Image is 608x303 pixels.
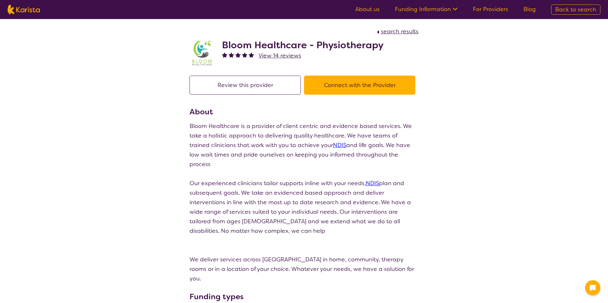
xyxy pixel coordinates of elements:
img: fullstar [235,52,241,57]
span: search results [381,28,418,35]
a: For Providers [473,5,508,13]
img: fullstar [229,52,234,57]
button: Connect with the Provider [304,76,415,95]
h3: Funding types [190,291,418,302]
h3: About [190,106,418,118]
a: Back to search [551,4,600,15]
span: Back to search [555,6,596,13]
a: search results [375,28,418,35]
p: Bloom Healthcare is a provider of client centric and evidence based services. We take a holistic ... [190,121,418,169]
img: fullstar [249,52,254,57]
button: Review this provider [190,76,301,95]
p: We deliver services across [GEOGRAPHIC_DATA] in home, community, therapy rooms or in a location o... [190,255,418,283]
h2: Bloom Healthcare - Physiotherapy [222,39,383,51]
span: View 14 reviews [259,52,301,59]
a: Blog [523,5,536,13]
img: fullstar [242,52,247,57]
a: Connect with the Provider [304,81,418,89]
a: Review this provider [190,81,304,89]
a: Funding Information [395,5,458,13]
a: NDIS [333,141,346,149]
img: fullstar [222,52,227,57]
a: About us [355,5,380,13]
img: Karista logo [8,5,40,14]
a: NDIS [366,179,379,187]
a: View 14 reviews [259,51,301,60]
img: nlunmdoklscguhneplkn.jpg [190,41,215,66]
p: Our experienced clinicians tailor supports inline with your needs, plan and subsequent goals. We ... [190,178,418,236]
